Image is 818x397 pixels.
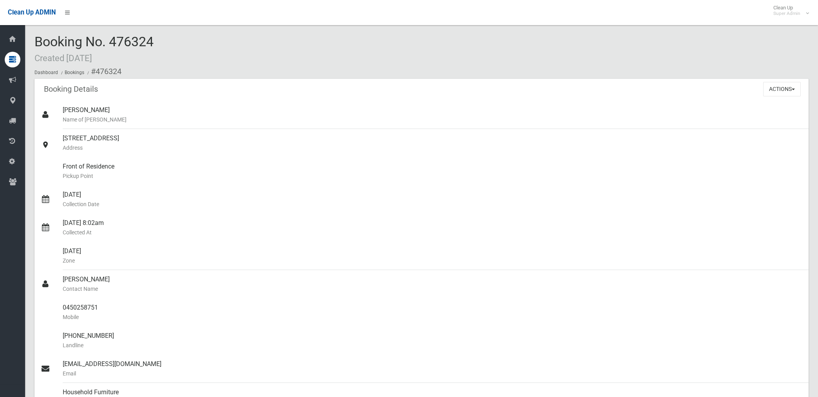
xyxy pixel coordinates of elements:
small: Name of [PERSON_NAME] [63,115,802,124]
div: [PERSON_NAME] [63,101,802,129]
small: Created [DATE] [34,53,92,63]
div: [PERSON_NAME] [63,270,802,298]
small: Pickup Point [63,171,802,181]
div: [PHONE_NUMBER] [63,326,802,355]
div: [STREET_ADDRESS] [63,129,802,157]
small: Email [63,369,802,378]
div: 0450258751 [63,298,802,326]
div: [EMAIL_ADDRESS][DOMAIN_NAME] [63,355,802,383]
small: Super Admin [773,11,800,16]
small: Contact Name [63,284,802,294]
span: Clean Up [769,5,808,16]
header: Booking Details [34,82,107,97]
div: [DATE] [63,242,802,270]
small: Landline [63,341,802,350]
span: Booking No. 476324 [34,34,154,64]
small: Collected At [63,228,802,237]
a: [EMAIL_ADDRESS][DOMAIN_NAME]Email [34,355,809,383]
div: [DATE] [63,185,802,214]
small: Address [63,143,802,152]
small: Zone [63,256,802,265]
div: Front of Residence [63,157,802,185]
a: Dashboard [34,70,58,75]
small: Mobile [63,312,802,322]
small: Collection Date [63,199,802,209]
div: [DATE] 8:02am [63,214,802,242]
a: Bookings [65,70,84,75]
span: Clean Up ADMIN [8,9,56,16]
li: #476324 [85,64,121,79]
button: Actions [763,82,801,96]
